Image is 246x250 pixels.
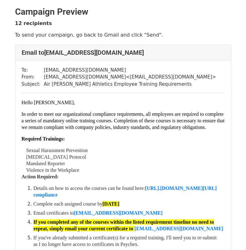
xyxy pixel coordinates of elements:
[26,161,65,166] font: Mandated Reporter
[22,174,59,179] font: Action Required:
[22,100,75,105] font: Hello [PERSON_NAME],
[74,210,163,216] a: [EMAIL_ADDRESS][DOMAIN_NAME]
[34,219,214,231] b: If you completed any of the courses within the listed requirement timeline no need to repeat, sim...
[15,7,231,17] h2: Campaign Preview
[26,167,79,173] font: Violence in the Workplace
[15,32,231,38] p: To send your campaign, go back to Gmail and click "Send".
[34,201,119,207] font: Complete each assigned course by
[15,20,52,26] strong: 12 recipients
[26,154,86,160] font: [MEDICAL_DATA] Protocol
[34,186,217,197] a: [URL].[DOMAIN_NAME][URL]compliance
[22,74,44,81] td: From:
[134,226,223,231] a: [EMAIL_ADDRESS][DOMAIN_NAME]
[22,49,225,56] h4: Email to [EMAIL_ADDRESS][DOMAIN_NAME]
[26,148,88,153] font: Sexual Harassment Prevention
[22,67,44,74] td: To:
[44,67,216,74] td: [EMAIL_ADDRESS][DOMAIN_NAME]
[44,74,216,81] td: [EMAIL_ADDRESS][DOMAIN_NAME] < [EMAIL_ADDRESS][DOMAIN_NAME] >
[44,81,216,88] td: Air [PERSON_NAME] Athletics Employee Training Requirements
[34,186,217,197] font: Details on how to access the courses can be found here:
[102,201,119,207] font: [DATE]
[22,111,225,130] font: In order to meet our organizational compliance requirements, all employees are required to comple...
[34,235,217,247] font: If you've already submitted a certificate(s) for a required training, I'll need you to re-submit ...
[22,81,44,88] td: Subject:
[34,210,163,216] font: Email certificates to
[22,136,65,141] font: Required Trainings:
